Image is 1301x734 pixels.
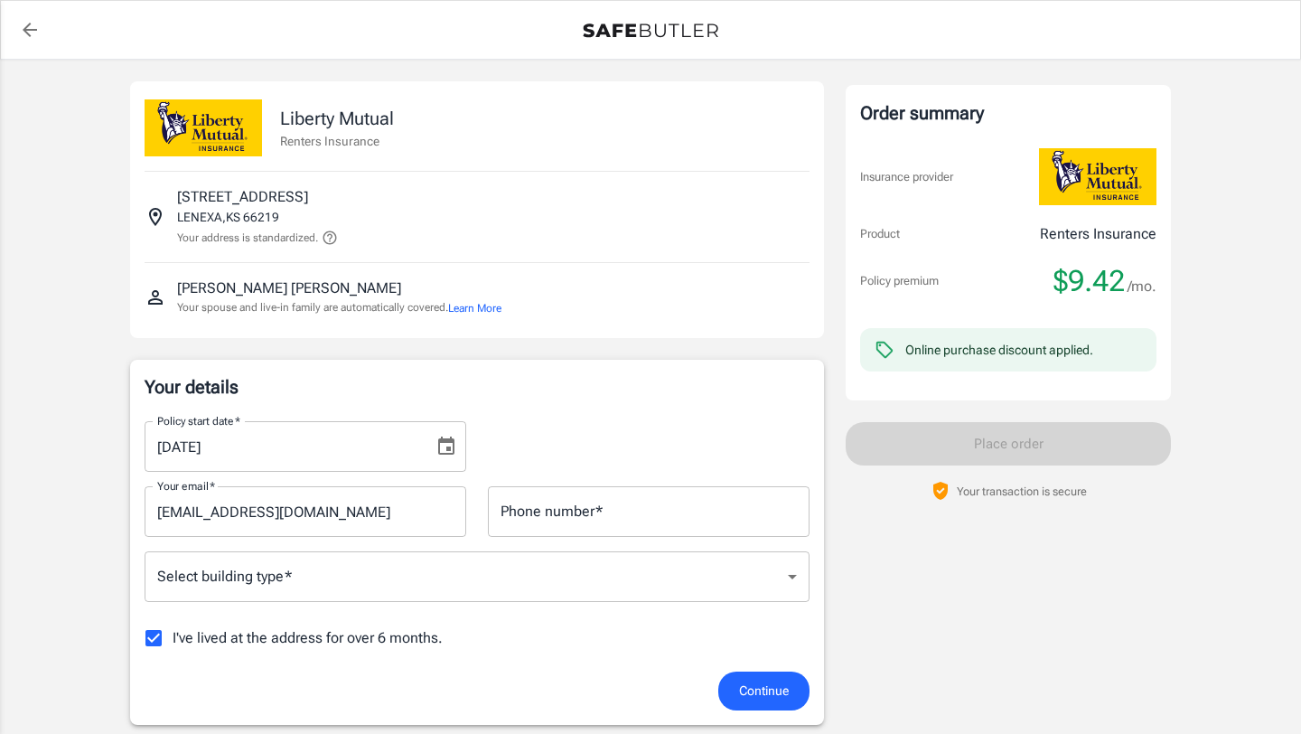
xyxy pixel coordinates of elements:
[177,299,501,316] p: Your spouse and live-in family are automatically covered.
[488,486,810,537] input: Enter number
[145,421,421,472] input: MM/DD/YYYY
[145,486,466,537] input: Enter email
[177,208,279,226] p: LENEXA , KS 66219
[860,272,939,290] p: Policy premium
[583,24,718,38] img: Back to quotes
[173,627,443,649] span: I've lived at the address for over 6 months.
[12,12,48,48] a: back to quotes
[145,374,810,400] p: Your details
[860,225,900,243] p: Product
[157,478,215,494] label: Your email
[1053,263,1125,299] span: $9.42
[177,278,401,299] p: [PERSON_NAME] [PERSON_NAME]
[448,300,501,316] button: Learn More
[157,413,240,428] label: Policy start date
[145,99,262,156] img: Liberty Mutual
[1039,148,1156,205] img: Liberty Mutual
[957,483,1087,500] p: Your transaction is secure
[280,132,394,150] p: Renters Insurance
[177,230,318,246] p: Your address is standardized.
[739,680,789,702] span: Continue
[428,428,464,465] button: Choose date, selected date is Sep 16, 2025
[145,206,166,228] svg: Insured address
[280,105,394,132] p: Liberty Mutual
[145,287,166,308] svg: Insured person
[177,186,308,208] p: [STREET_ADDRESS]
[1128,274,1156,299] span: /mo.
[860,99,1156,127] div: Order summary
[718,672,810,710] button: Continue
[905,341,1093,359] div: Online purchase discount applied.
[1040,223,1156,245] p: Renters Insurance
[860,168,953,186] p: Insurance provider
